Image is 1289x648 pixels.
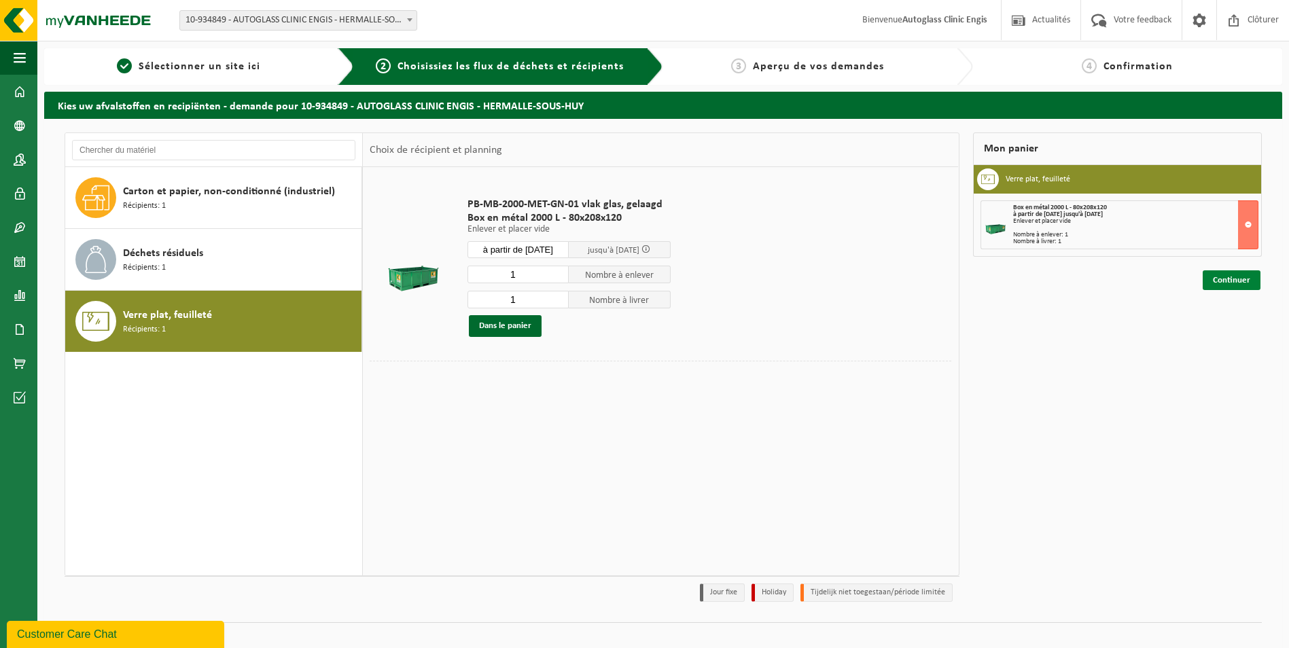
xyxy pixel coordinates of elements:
span: Récipients: 1 [123,262,166,274]
span: Récipients: 1 [123,323,166,336]
span: Déchets résiduels [123,245,203,262]
span: Nombre à livrer [569,291,671,308]
span: Nombre à enlever [569,266,671,283]
button: Verre plat, feuilleté Récipients: 1 [65,291,362,352]
span: Choisissiez les flux de déchets et récipients [398,61,624,72]
span: 4 [1082,58,1097,73]
span: 2 [376,58,391,73]
button: Dans le panier [469,315,542,337]
span: 1 [117,58,132,73]
span: Carton et papier, non-conditionné (industriel) [123,183,335,200]
span: Récipients: 1 [123,200,166,213]
a: 1Sélectionner un site ici [51,58,327,75]
h3: Verre plat, feuilleté [1006,168,1070,190]
input: Chercher du matériel [72,140,355,160]
div: Choix de récipient et planning [363,133,509,167]
span: Sélectionner un site ici [139,61,260,72]
h2: Kies uw afvalstoffen en recipiënten - demande pour 10-934849 - AUTOGLASS CLINIC ENGIS - HERMALLE-... [44,92,1282,118]
span: 3 [731,58,746,73]
button: Déchets résiduels Récipients: 1 [65,229,362,291]
span: Aperçu de vos demandes [753,61,884,72]
button: Carton et papier, non-conditionné (industriel) Récipients: 1 [65,167,362,229]
a: Continuer [1203,270,1260,290]
span: jusqu'à [DATE] [588,246,639,255]
div: Nombre à livrer: 1 [1013,238,1258,245]
li: Tijdelijk niet toegestaan/période limitée [800,583,953,602]
span: Confirmation [1103,61,1173,72]
span: Box en métal 2000 L - 80x208x120 [467,211,671,225]
input: Sélectionnez date [467,241,569,258]
span: 10-934849 - AUTOGLASS CLINIC ENGIS - HERMALLE-SOUS-HUY [180,11,417,30]
span: Verre plat, feuilleté [123,307,212,323]
li: Holiday [752,583,794,602]
strong: à partir de [DATE] jusqu'à [DATE] [1013,211,1103,218]
p: Enlever et placer vide [467,225,671,234]
strong: Autoglass Clinic Engis [902,15,987,25]
span: Box en métal 2000 L - 80x208x120 [1013,204,1107,211]
span: 10-934849 - AUTOGLASS CLINIC ENGIS - HERMALLE-SOUS-HUY [179,10,417,31]
span: PB-MB-2000-MET-GN-01 vlak glas, gelaagd [467,198,671,211]
iframe: chat widget [7,618,227,648]
div: Enlever et placer vide [1013,218,1258,225]
div: Nombre à enlever: 1 [1013,232,1258,238]
li: Jour fixe [700,583,745,602]
div: Mon panier [973,132,1262,165]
